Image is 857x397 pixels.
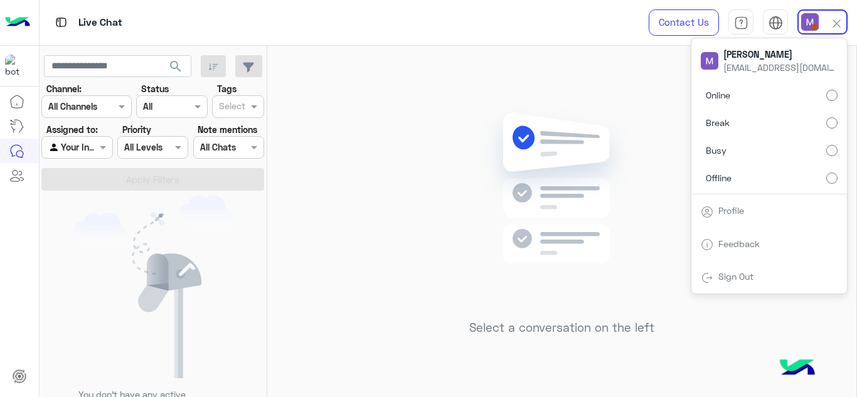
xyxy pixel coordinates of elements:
span: Online [706,88,730,102]
img: tab [734,16,748,30]
button: search [161,55,191,82]
button: Apply Filters [41,168,264,191]
img: userImage [701,52,718,70]
a: Profile [718,205,744,216]
input: Busy [826,145,838,156]
label: Channel: [46,82,82,95]
img: 317874714732967 [5,55,28,77]
img: tab [53,14,69,30]
img: userImage [801,13,819,31]
a: tab [728,9,753,36]
h5: Select a conversation on the left [469,320,654,335]
span: [PERSON_NAME] [723,48,836,61]
img: tab [701,272,713,284]
img: empty users [74,195,232,378]
img: no messages [471,103,652,311]
span: Offline [706,171,732,184]
a: Sign Out [718,271,753,282]
a: Feedback [718,238,760,249]
img: Logo [5,9,30,36]
span: [EMAIL_ADDRESS][DOMAIN_NAME] [723,61,836,74]
label: Status [141,82,169,95]
img: hulul-logo.png [775,347,819,391]
p: Live Chat [78,14,122,31]
input: Online [826,90,838,101]
span: search [168,59,183,74]
input: Offline [826,172,838,184]
a: Contact Us [649,9,719,36]
span: Busy [706,144,727,157]
label: Note mentions [198,123,257,136]
div: Select [217,99,245,115]
img: tab [701,238,713,251]
label: Tags [217,82,237,95]
img: tab [769,16,783,30]
label: Priority [122,123,151,136]
span: Break [706,116,730,129]
input: Break [826,117,838,129]
label: Assigned to: [46,123,98,136]
img: tab [701,206,713,218]
img: close [829,16,844,31]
